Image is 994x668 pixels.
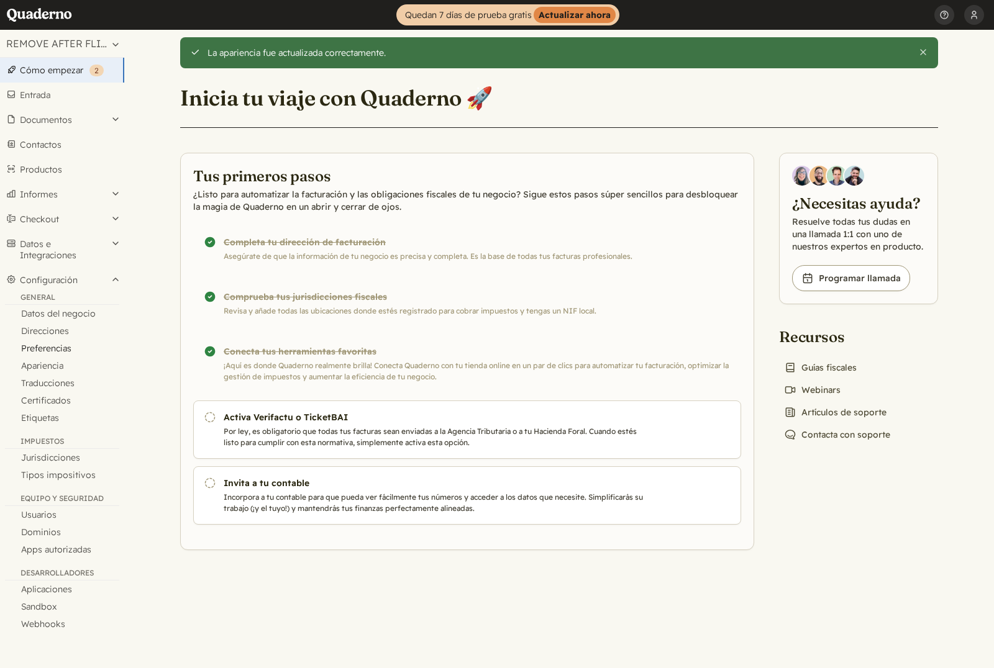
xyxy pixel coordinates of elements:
div: Impuestos [5,436,119,449]
a: Activa Verifactu o TicketBAI Por ley, es obligatorio que todas tus facturas sean enviadas a la Ag... [193,400,741,459]
a: Programar llamada [792,265,910,291]
h3: Activa Verifactu o TicketBAI [224,411,647,423]
h2: Recursos [779,327,895,346]
a: Quedan 7 días de prueba gratisActualizar ahora [396,4,619,25]
img: Javier Rubio, DevRel at Quaderno [844,166,864,186]
a: Invita a tu contable Incorpora a tu contable para que pueda ver fácilmente tus números y acceder ... [193,466,741,525]
h2: Tus primeros pasos [193,166,741,186]
div: General [5,292,119,305]
a: Guías fiscales [779,359,862,376]
h3: Invita a tu contable [224,477,647,489]
img: Ivo Oltmans, Business Developer at Quaderno [827,166,847,186]
p: Resuelve todas tus dudas en una llamada 1:1 con uno de nuestros expertos en producto. [792,215,925,253]
img: Jairo Fumero, Account Executive at Quaderno [809,166,829,186]
h1: Inicia tu viaje con Quaderno 🚀 [180,84,493,112]
div: Desarrolladores [5,568,119,580]
button: Cierra esta alerta [918,47,928,57]
a: Webinars [779,381,846,399]
div: Equipo y seguridad [5,494,119,506]
span: 2 [94,66,99,75]
a: Contacta con soporte [779,426,895,443]
p: Incorpora a tu contable para que pueda ver fácilmente tus números y acceder a los datos que neces... [224,492,647,514]
div: La apariencia fue actualizada correctamente. [207,47,909,58]
p: Por ley, es obligatorio que todas tus facturas sean enviadas a la Agencia Tributaria o a tu Hacie... [224,426,647,448]
h2: ¿Necesitas ayuda? [792,193,925,213]
strong: Actualizar ahora [534,7,616,23]
img: Diana Carrasco, Account Executive at Quaderno [792,166,812,186]
a: Artículos de soporte [779,404,891,421]
p: ¿Listo para automatizar la facturación y las obligaciones fiscales de tu negocio? Sigue estos pas... [193,188,741,213]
